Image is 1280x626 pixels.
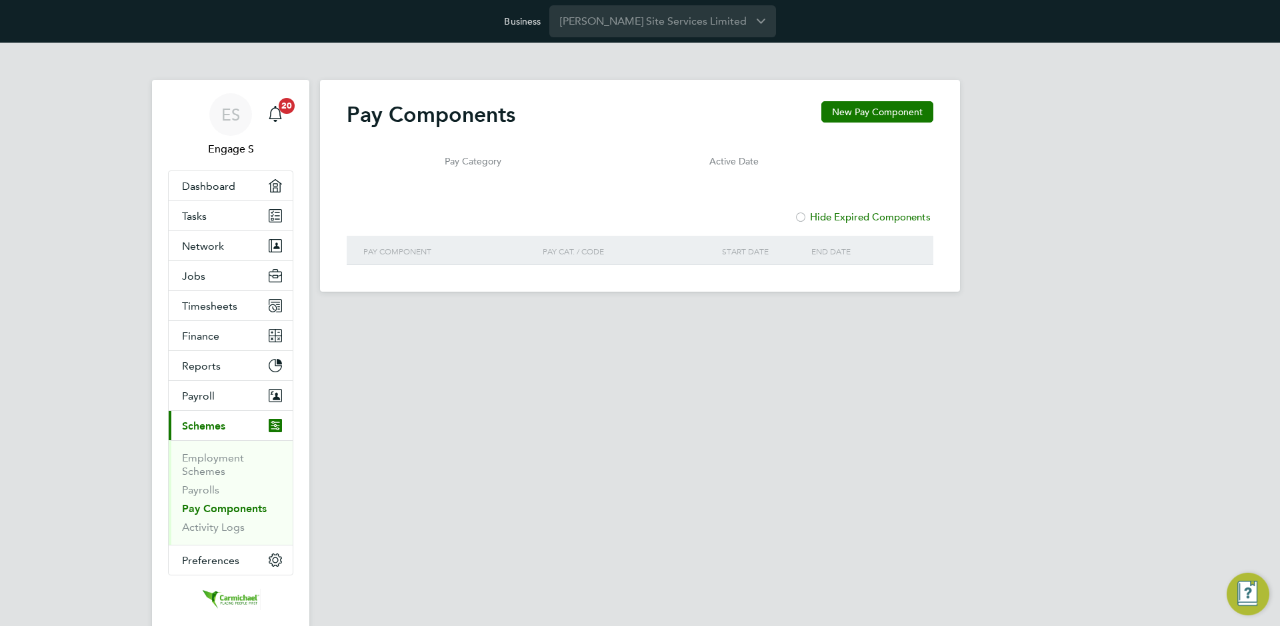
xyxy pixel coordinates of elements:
[279,98,295,114] span: 20
[182,521,245,533] a: Activity Logs
[201,589,261,610] img: carmichael-logo-retina.png
[425,155,501,167] label: Pay Category
[168,589,293,610] a: Go to home page
[682,155,759,167] label: Active Date
[360,236,539,266] div: Pay Component
[169,351,293,380] button: Reports
[182,554,239,567] span: Preferences
[808,236,897,266] div: End Date
[539,236,719,266] div: Pay Cat. / Code
[719,236,808,266] div: Start Date
[169,171,293,200] a: Dashboard
[182,270,205,282] span: Jobs
[794,210,931,223] label: Hide Expired Components
[169,231,293,260] button: Network
[168,141,293,157] span: Engage S
[182,390,215,402] span: Payroll
[182,420,225,432] span: Schemes
[169,440,293,545] div: Schemes
[347,101,515,128] h2: Pay Components
[168,93,293,157] a: ESEngage S
[1227,573,1269,615] button: Engage Resource Center
[182,502,267,515] a: Pay Components
[169,545,293,575] button: Preferences
[169,321,293,350] button: Finance
[169,291,293,320] button: Timesheets
[169,411,293,440] button: Schemes
[169,261,293,290] button: Jobs
[169,381,293,410] button: Payroll
[182,360,221,372] span: Reports
[821,101,933,123] button: New Pay Component
[182,300,237,312] span: Timesheets
[221,106,240,123] span: ES
[262,93,289,136] a: 20
[182,210,207,222] span: Tasks
[182,452,244,477] a: Employment Schemes
[182,483,219,496] a: Payrolls
[182,180,235,192] span: Dashboard
[182,240,224,252] span: Network
[182,330,219,342] span: Finance
[169,201,293,230] a: Tasks
[504,15,541,27] label: Business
